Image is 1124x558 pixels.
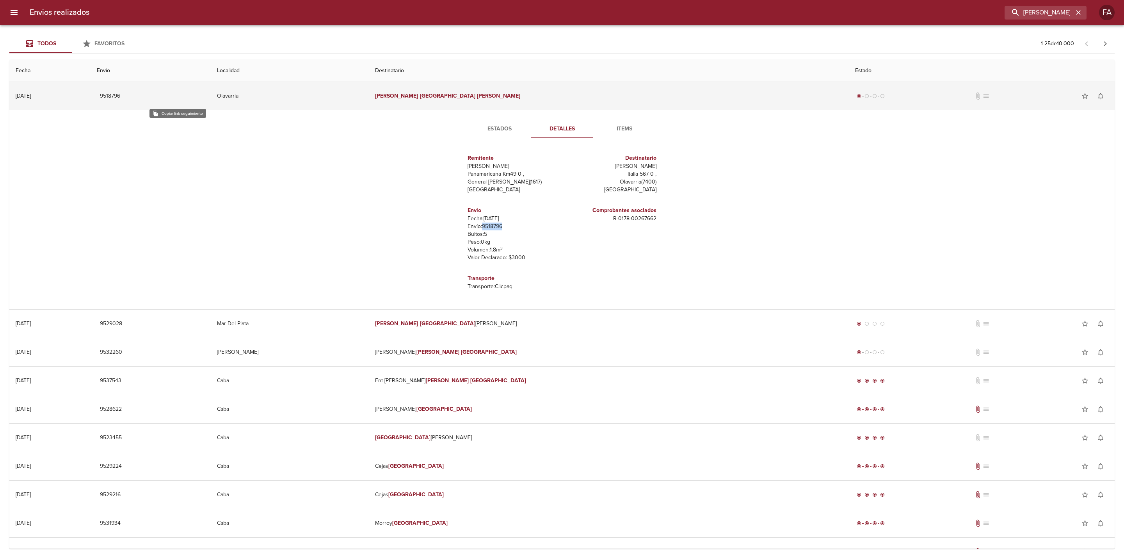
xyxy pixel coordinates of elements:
[880,492,885,497] span: radio_button_checked
[855,434,886,442] div: Entregado
[864,464,869,469] span: radio_button_checked
[1077,344,1093,360] button: Agregar a favoritos
[1099,5,1115,20] div: FA
[974,491,982,499] span: Tiene documentos adjuntos
[369,452,849,480] td: Cejas
[864,521,869,526] span: radio_button_checked
[872,407,877,412] span: radio_button_checked
[982,462,990,470] span: No tiene pedido asociado
[468,186,559,194] p: [GEOGRAPHIC_DATA]
[872,378,877,383] span: radio_button_checked
[369,338,849,366] td: [PERSON_NAME]
[982,434,990,442] span: No tiene pedido asociado
[416,406,472,412] em: [GEOGRAPHIC_DATA]
[974,434,982,442] span: No tiene documentos adjuntos
[211,424,368,452] td: Caba
[1081,348,1089,356] span: star_border
[1097,548,1104,556] span: notifications_none
[1099,5,1115,20] div: Abrir información de usuario
[369,60,849,82] th: Destinatario
[1081,434,1089,442] span: star_border
[468,178,559,186] p: General [PERSON_NAME] ( 1617 )
[16,377,31,384] div: [DATE]
[16,406,31,412] div: [DATE]
[857,435,861,440] span: radio_button_checked
[468,119,656,138] div: Tabs detalle de guia
[1077,39,1096,47] span: Pagina anterior
[880,464,885,469] span: radio_button_checked
[97,317,125,331] button: 9529028
[16,93,31,99] div: [DATE]
[211,338,368,366] td: [PERSON_NAME]
[1097,348,1104,356] span: notifications_none
[880,521,885,526] span: radio_button_checked
[1097,519,1104,527] span: notifications_none
[100,319,122,329] span: 9529028
[1096,34,1115,53] span: Pagina siguiente
[880,350,885,355] span: radio_button_unchecked
[1077,515,1093,531] button: Agregar a favoritos
[477,93,520,99] em: [PERSON_NAME]
[30,6,89,19] h6: Envios realizados
[1097,462,1104,470] span: notifications_none
[565,206,656,215] h6: Comprobantes asociados
[461,349,517,355] em: [GEOGRAPHIC_DATA]
[857,350,861,355] span: radio_button_checked
[1093,401,1108,417] button: Activar notificaciones
[468,254,559,262] p: Valor Declarado: $ 3000
[97,374,124,388] button: 9537543
[855,92,886,100] div: Generado
[1093,316,1108,332] button: Activar notificaciones
[416,349,460,355] em: [PERSON_NAME]
[849,60,1115,82] th: Estado
[857,321,861,326] span: radio_button_checked
[468,206,559,215] h6: Envio
[211,481,368,509] td: Caba
[392,520,448,526] em: [GEOGRAPHIC_DATA]
[565,186,656,194] p: [GEOGRAPHIC_DATA]
[468,223,559,230] p: Envío: 9518796
[864,321,869,326] span: radio_button_unchecked
[1097,92,1104,100] span: notifications_none
[855,548,886,556] div: Entregado
[420,320,476,327] em: [GEOGRAPHIC_DATA]
[388,491,444,498] em: [GEOGRAPHIC_DATA]
[375,93,418,99] em: [PERSON_NAME]
[211,452,368,480] td: Caba
[375,320,418,327] em: [PERSON_NAME]
[880,378,885,383] span: radio_button_checked
[880,94,885,98] span: radio_button_unchecked
[864,407,869,412] span: radio_button_checked
[872,435,877,440] span: radio_button_checked
[974,405,982,413] span: Tiene documentos adjuntos
[1093,373,1108,389] button: Activar notificaciones
[369,509,849,537] td: Morroy
[872,521,877,526] span: radio_button_checked
[857,407,861,412] span: radio_button_checked
[974,92,982,100] span: No tiene documentos adjuntos
[1041,40,1074,48] p: 1 - 25 de 10.000
[426,377,469,384] em: [PERSON_NAME]
[100,547,119,557] span: 9475112
[880,435,885,440] span: radio_button_checked
[855,405,886,413] div: Entregado
[872,321,877,326] span: radio_button_unchecked
[5,3,23,22] button: menu
[97,488,124,502] button: 9529216
[1077,487,1093,503] button: Agregar a favoritos
[1081,548,1089,556] span: star_border
[982,377,990,385] span: No tiene pedido asociado
[982,491,990,499] span: No tiene pedido asociado
[872,350,877,355] span: radio_button_unchecked
[91,60,211,82] th: Envio
[982,92,990,100] span: No tiene pedido asociado
[565,162,656,170] p: [PERSON_NAME]
[100,91,120,101] span: 9518796
[16,320,31,327] div: [DATE]
[857,94,861,98] span: radio_button_checked
[565,215,656,223] p: R - 0178 - 00267662
[388,463,444,469] em: [GEOGRAPHIC_DATA]
[864,492,869,497] span: radio_button_checked
[369,481,849,509] td: Cejas
[211,60,368,82] th: Localidad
